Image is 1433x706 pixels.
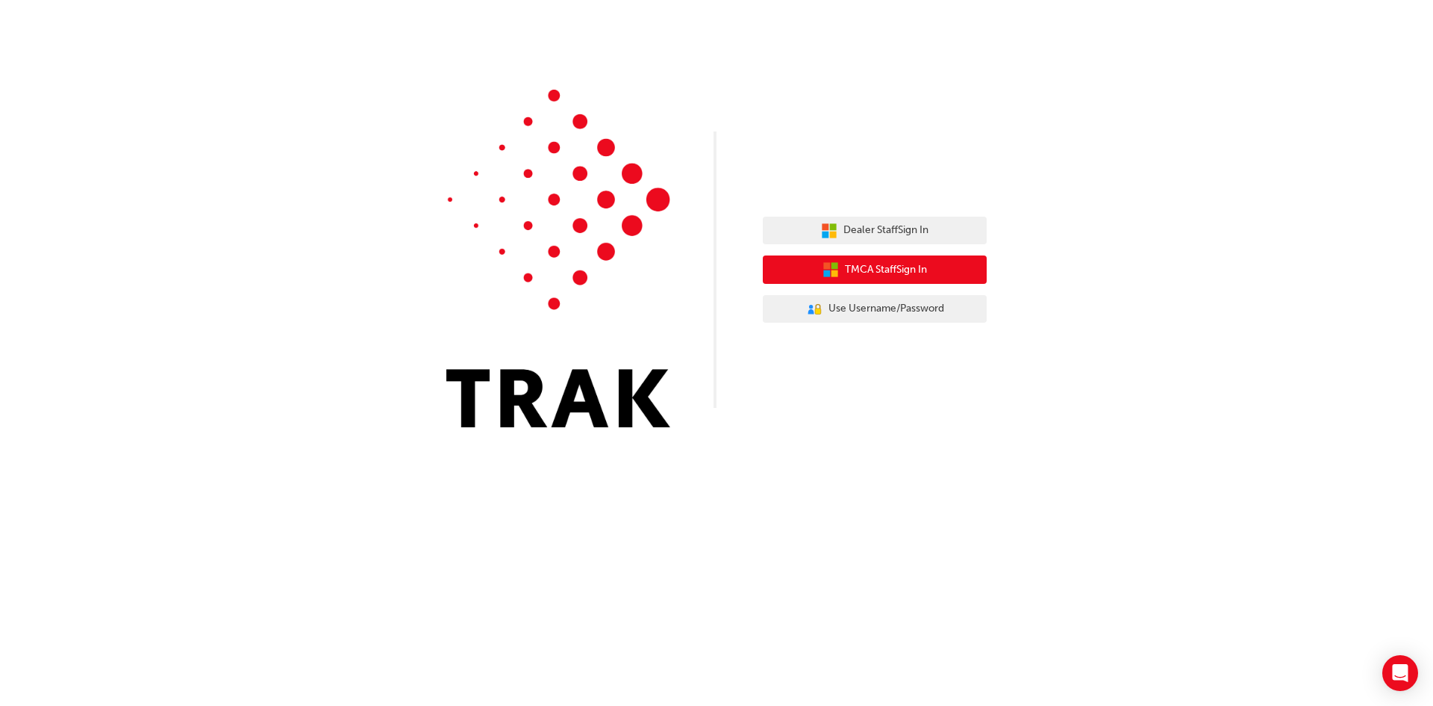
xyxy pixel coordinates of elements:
button: TMCA StaffSign In [763,256,987,284]
img: Trak [446,90,670,427]
button: Use Username/Password [763,295,987,323]
span: TMCA Staff Sign In [845,261,927,279]
button: Dealer StaffSign In [763,217,987,245]
span: Use Username/Password [828,300,944,318]
div: Open Intercom Messenger [1382,655,1418,691]
span: Dealer Staff Sign In [843,222,928,239]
